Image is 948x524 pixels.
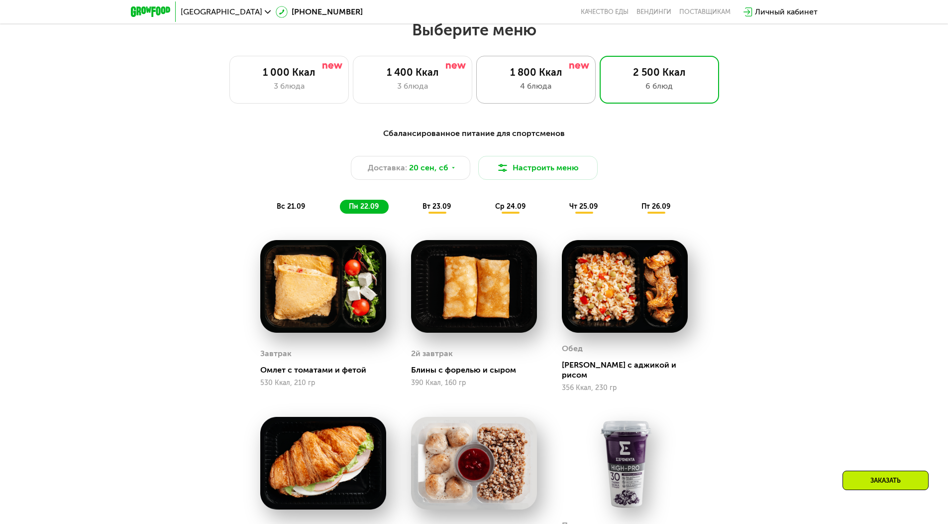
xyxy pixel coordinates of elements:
a: Вендинги [636,8,671,16]
div: Блины с форелью и сыром [411,365,545,375]
span: ср 24.09 [495,202,526,211]
div: Сбалансированное питание для спортсменов [180,128,769,140]
div: Личный кабинет [755,6,818,18]
span: пн 22.09 [349,202,379,211]
span: вт 23.09 [422,202,451,211]
div: 1 400 Ккал [363,66,462,78]
div: Обед [562,341,583,356]
span: пт 26.09 [641,202,670,211]
span: вс 21.09 [277,202,305,211]
div: Омлет с томатами и фетой [260,365,394,375]
div: 1 800 Ккал [487,66,585,78]
span: 20 сен, сб [409,162,448,174]
div: 6 блюд [610,80,709,92]
a: Качество еды [581,8,629,16]
div: Завтрак [260,346,292,361]
div: [PERSON_NAME] с аджикой и рисом [562,360,696,380]
div: 2й завтрак [411,346,453,361]
div: 530 Ккал, 210 гр [260,379,386,387]
div: 3 блюда [240,80,338,92]
div: 1 000 Ккал [240,66,338,78]
a: [PHONE_NUMBER] [276,6,363,18]
button: Настроить меню [478,156,598,180]
div: 3 блюда [363,80,462,92]
div: 356 Ккал, 230 гр [562,384,688,392]
span: Доставка: [368,162,407,174]
div: Заказать [843,471,929,490]
span: [GEOGRAPHIC_DATA] [181,8,262,16]
div: 2 500 Ккал [610,66,709,78]
div: 390 Ккал, 160 гр [411,379,537,387]
span: чт 25.09 [569,202,598,211]
div: поставщикам [679,8,731,16]
div: 4 блюда [487,80,585,92]
h2: Выберите меню [32,20,916,40]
